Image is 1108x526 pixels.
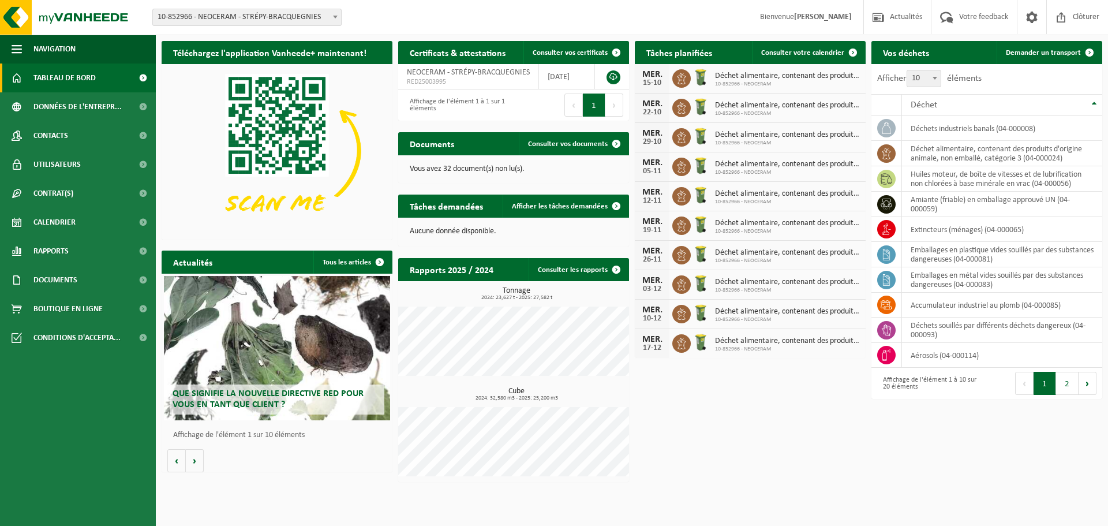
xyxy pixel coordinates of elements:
[715,101,860,110] span: Déchet alimentaire, contenant des produits d'origine animale, non emballé, catég...
[715,337,860,346] span: Déchet alimentaire, contenant des produits d'origine animale, non emballé, catég...
[715,248,860,258] span: Déchet alimentaire, contenant des produits d'origine animale, non emballé, catég...
[33,64,96,92] span: Tableau de bord
[410,227,617,236] p: Aucune donnée disponible.
[404,396,629,401] span: 2024: 32,580 m3 - 2025: 25,200 m3
[641,217,664,226] div: MER.
[404,92,508,118] div: Affichage de l'élément 1 à 1 sur 1 éléments
[715,169,860,176] span: 10-852966 - NEOCERAM
[691,244,710,264] img: WB-0140-HPE-GN-50
[641,285,664,293] div: 03-12
[752,41,864,64] a: Consulter votre calendrier
[186,449,204,472] button: Volgende
[162,41,378,64] h2: Téléchargez l'application Vanheede+ maintenant!
[33,266,77,294] span: Documents
[33,179,73,208] span: Contrat(s)
[641,109,664,117] div: 22-10
[715,81,860,88] span: 10-852966 - NEOCERAM
[715,140,860,147] span: 10-852966 - NEOCERAM
[691,68,710,87] img: WB-0140-HPE-GN-50
[641,276,664,285] div: MER.
[533,49,608,57] span: Consulter vos certificats
[902,116,1102,141] td: déchets industriels banals (04-000008)
[33,294,103,323] span: Boutique en ligne
[902,343,1102,368] td: aérosols (04-000114)
[715,346,860,353] span: 10-852966 - NEOCERAM
[715,228,860,235] span: 10-852966 - NEOCERAM
[902,166,1102,192] td: huiles moteur, de boîte de vitesses et de lubrification non chlorées à base minérale en vrac (04-...
[33,150,81,179] span: Utilisateurs
[761,49,844,57] span: Consulter votre calendrier
[715,307,860,316] span: Déchet alimentaire, contenant des produits d'origine animale, non emballé, catég...
[902,293,1102,318] td: accumulateur industriel au plomb (04-000085)
[33,121,68,150] span: Contacts
[691,274,710,293] img: WB-0140-HPE-GN-50
[715,219,860,228] span: Déchet alimentaire, contenant des produits d'origine animale, non emballé, catég...
[715,316,860,323] span: 10-852966 - NEOCERAM
[641,335,664,344] div: MER.
[605,94,623,117] button: Next
[162,64,392,237] img: Download de VHEPlus App
[691,185,710,205] img: WB-0140-HPE-GN-50
[715,199,860,206] span: 10-852966 - NEOCERAM
[33,92,122,121] span: Données de l'entrepr...
[907,70,941,87] span: 10
[1079,372,1096,395] button: Next
[583,94,605,117] button: 1
[691,333,710,352] img: WB-0140-HPE-GN-50
[33,323,121,352] span: Conditions d'accepta...
[173,431,387,439] p: Affichage de l'élément 1 sur 10 éléments
[715,160,860,169] span: Déchet alimentaire, contenant des produits d'origine animale, non emballé, catég...
[528,140,608,148] span: Consulter vos documents
[641,79,664,87] div: 15-10
[902,318,1102,343] td: déchets souillés par différents déchets dangereux (04-000093)
[902,217,1102,242] td: extincteurs (ménages) (04-000065)
[641,305,664,315] div: MER.
[902,141,1102,166] td: déchet alimentaire, contenant des produits d'origine animale, non emballé, catégorie 3 (04-000024)
[153,9,341,25] span: 10-852966 - NEOCERAM - STRÉPY-BRACQUEGNIES
[715,189,860,199] span: Déchet alimentaire, contenant des produits d'origine animale, non emballé, catég...
[691,215,710,234] img: WB-0140-HPE-GN-50
[902,242,1102,267] td: emballages en plastique vides souillés par des substances dangereuses (04-000081)
[641,138,664,146] div: 29-10
[715,278,860,287] span: Déchet alimentaire, contenant des produits d'origine animale, non emballé, catég...
[691,303,710,323] img: WB-0140-HPE-GN-50
[33,208,76,237] span: Calendrier
[407,77,530,87] span: RED25003995
[641,99,664,109] div: MER.
[715,110,860,117] span: 10-852966 - NEOCERAM
[691,156,710,176] img: WB-0140-HPE-GN-50
[1006,49,1081,57] span: Demander un transport
[410,165,617,173] p: Vous avez 32 document(s) non lu(s).
[167,449,186,472] button: Vorige
[529,258,628,281] a: Consulter les rapports
[877,371,981,396] div: Affichage de l'élément 1 à 10 sur 20 éléments
[715,287,860,294] span: 10-852966 - NEOCERAM
[519,132,628,155] a: Consulter vos documents
[404,295,629,301] span: 2024: 23,627 t - 2025: 27,582 t
[715,130,860,140] span: Déchet alimentaire, contenant des produits d'origine animale, non emballé, catég...
[641,158,664,167] div: MER.
[691,97,710,117] img: WB-0140-HPE-GN-50
[1056,372,1079,395] button: 2
[911,100,937,110] span: Déchet
[512,203,608,210] span: Afficher les tâches demandées
[641,167,664,176] div: 05-11
[635,41,724,64] h2: Tâches planifiées
[902,267,1102,293] td: emballages en métal vides souillés par des substances dangereuses (04-000083)
[523,41,628,64] a: Consulter vos certificats
[902,192,1102,217] td: amiante (friable) en emballage approuvé UN (04-000059)
[404,287,629,301] h3: Tonnage
[33,35,76,64] span: Navigation
[715,72,860,81] span: Déchet alimentaire, contenant des produits d'origine animale, non emballé, catég...
[1015,372,1034,395] button: Previous
[1034,372,1056,395] button: 1
[641,197,664,205] div: 12-11
[715,258,860,264] span: 10-852966 - NEOCERAM
[313,251,391,274] a: Tous les articles
[539,64,595,89] td: [DATE]
[564,94,583,117] button: Previous
[997,41,1101,64] a: Demander un transport
[152,9,342,26] span: 10-852966 - NEOCERAM - STRÉPY-BRACQUEGNIES
[794,13,852,21] strong: [PERSON_NAME]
